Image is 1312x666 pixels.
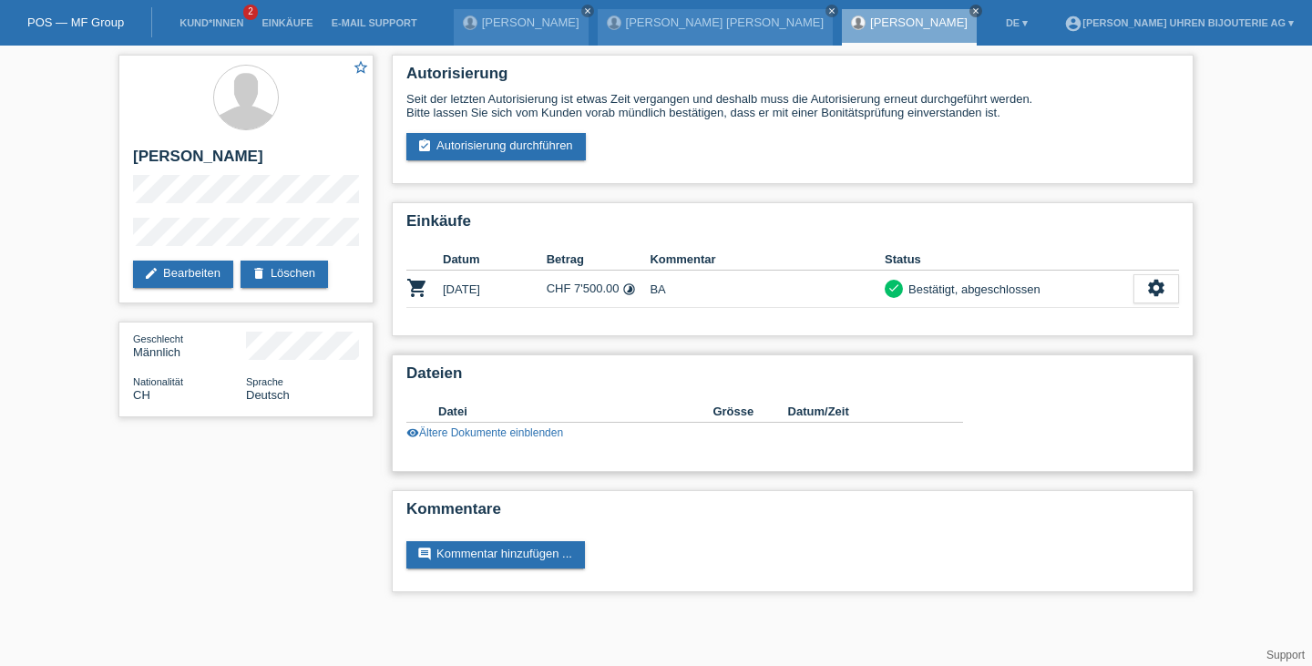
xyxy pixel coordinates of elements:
[406,212,1179,240] h2: Einkäufe
[903,280,1040,299] div: Bestätigt, abgeschlossen
[788,401,938,423] th: Datum/Zeit
[406,65,1179,92] h2: Autorisierung
[1055,17,1303,28] a: account_circle[PERSON_NAME] Uhren Bijouterie AG ▾
[353,59,369,76] i: star_border
[251,266,266,281] i: delete
[406,364,1179,392] h2: Dateien
[246,376,283,387] span: Sprache
[650,271,885,308] td: BA
[406,426,563,439] a: visibilityÄltere Dokumente einblenden
[353,59,369,78] a: star_border
[243,5,258,20] span: 2
[406,133,586,160] a: assignment_turned_inAutorisierung durchführen
[1146,278,1166,298] i: settings
[133,332,246,359] div: Männlich
[1266,649,1305,661] a: Support
[27,15,124,29] a: POS — MF Group
[133,261,233,288] a: editBearbeiten
[406,92,1179,119] div: Seit der letzten Autorisierung ist etwas Zeit vergangen und deshalb muss die Autorisierung erneut...
[870,15,968,29] a: [PERSON_NAME]
[417,138,432,153] i: assignment_turned_in
[1064,15,1082,33] i: account_circle
[547,271,651,308] td: CHF 7'500.00
[827,6,836,15] i: close
[323,17,426,28] a: E-Mail Support
[443,249,547,271] th: Datum
[241,261,328,288] a: deleteLöschen
[144,266,159,281] i: edit
[622,282,636,296] i: Fixe Raten (24 Raten)
[581,5,594,17] a: close
[583,6,592,15] i: close
[133,148,359,175] h2: [PERSON_NAME]
[133,388,150,402] span: Schweiz
[626,15,824,29] a: [PERSON_NAME] [PERSON_NAME]
[133,376,183,387] span: Nationalität
[825,5,838,17] a: close
[482,15,579,29] a: [PERSON_NAME]
[133,333,183,344] span: Geschlecht
[997,17,1037,28] a: DE ▾
[252,17,322,28] a: Einkäufe
[438,401,712,423] th: Datei
[406,500,1179,528] h2: Kommentare
[443,271,547,308] td: [DATE]
[417,547,432,561] i: comment
[406,541,585,569] a: commentKommentar hinzufügen ...
[971,6,980,15] i: close
[969,5,982,17] a: close
[406,426,419,439] i: visibility
[547,249,651,271] th: Betrag
[887,282,900,294] i: check
[650,249,885,271] th: Kommentar
[406,277,428,299] i: POSP00024531
[712,401,787,423] th: Grösse
[246,388,290,402] span: Deutsch
[885,249,1133,271] th: Status
[170,17,252,28] a: Kund*innen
